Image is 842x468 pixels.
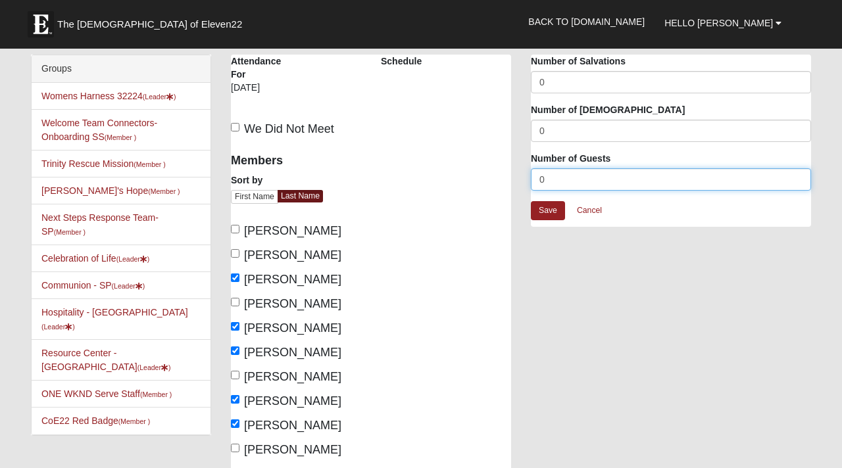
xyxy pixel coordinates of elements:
[231,190,278,204] a: First Name
[41,388,172,399] a: ONE WKND Serve Staff(Member )
[134,160,165,168] small: (Member )
[41,118,157,142] a: Welcome Team Connectors- Onboarding SS(Member )
[41,415,150,426] a: CoE22 Red Badge(Member )
[112,282,145,290] small: (Leader )
[244,321,341,335] span: [PERSON_NAME]
[231,273,239,282] input: [PERSON_NAME]
[231,298,239,306] input: [PERSON_NAME]
[143,93,176,101] small: (Leader )
[244,297,341,310] span: [PERSON_NAME]
[231,174,262,187] label: Sort by
[231,346,239,355] input: [PERSON_NAME]
[231,419,239,428] input: [PERSON_NAME]
[105,133,136,141] small: (Member )
[244,394,341,408] span: [PERSON_NAME]
[41,323,75,331] small: (Leader )
[118,417,150,425] small: (Member )
[244,370,341,383] span: [PERSON_NAME]
[244,122,334,135] span: We Did Not Meet
[381,55,422,68] label: Schedule
[244,419,341,432] span: [PERSON_NAME]
[57,18,242,31] span: The [DEMOGRAPHIC_DATA] of Eleven22
[41,280,145,291] a: Communion - SP(Leader)
[41,253,149,264] a: Celebration of Life(Leader)
[531,152,610,165] label: Number of Guests
[41,212,159,237] a: Next Steps Response Team- SP(Member )
[116,255,150,263] small: (Leader )
[531,103,685,116] label: Number of [DEMOGRAPHIC_DATA]
[41,158,166,169] a: Trinity Rescue Mission(Member )
[531,201,565,220] a: Save
[231,322,239,331] input: [PERSON_NAME]
[41,307,188,331] a: Hospitality - [GEOGRAPHIC_DATA](Leader)
[231,55,286,81] label: Attendance For
[140,390,172,398] small: (Member )
[148,187,180,195] small: (Member )
[244,443,341,456] span: [PERSON_NAME]
[231,395,239,404] input: [PERSON_NAME]
[41,348,170,372] a: Resource Center - [GEOGRAPHIC_DATA](Leader)
[244,248,341,262] span: [PERSON_NAME]
[231,371,239,379] input: [PERSON_NAME]
[21,5,284,37] a: The [DEMOGRAPHIC_DATA] of Eleven22
[32,55,210,83] div: Groups
[231,154,361,168] h4: Members
[137,363,171,371] small: (Leader )
[54,228,86,236] small: (Member )
[531,55,626,68] label: Number of Salvations
[278,190,323,202] a: Last Name
[231,225,239,233] input: [PERSON_NAME]
[231,123,239,131] input: We Did Not Meet
[41,185,180,196] a: [PERSON_NAME]'s Hope(Member )
[41,91,176,101] a: Womens Harness 32224(Leader)
[244,224,341,237] span: [PERSON_NAME]
[244,273,341,286] span: [PERSON_NAME]
[231,249,239,258] input: [PERSON_NAME]
[518,5,655,38] a: Back to [DOMAIN_NAME]
[568,200,610,221] a: Cancel
[231,81,286,103] div: [DATE]
[664,18,773,28] span: Hello [PERSON_NAME]
[28,11,54,37] img: Eleven22 logo
[244,346,341,359] span: [PERSON_NAME]
[655,7,791,39] a: Hello [PERSON_NAME]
